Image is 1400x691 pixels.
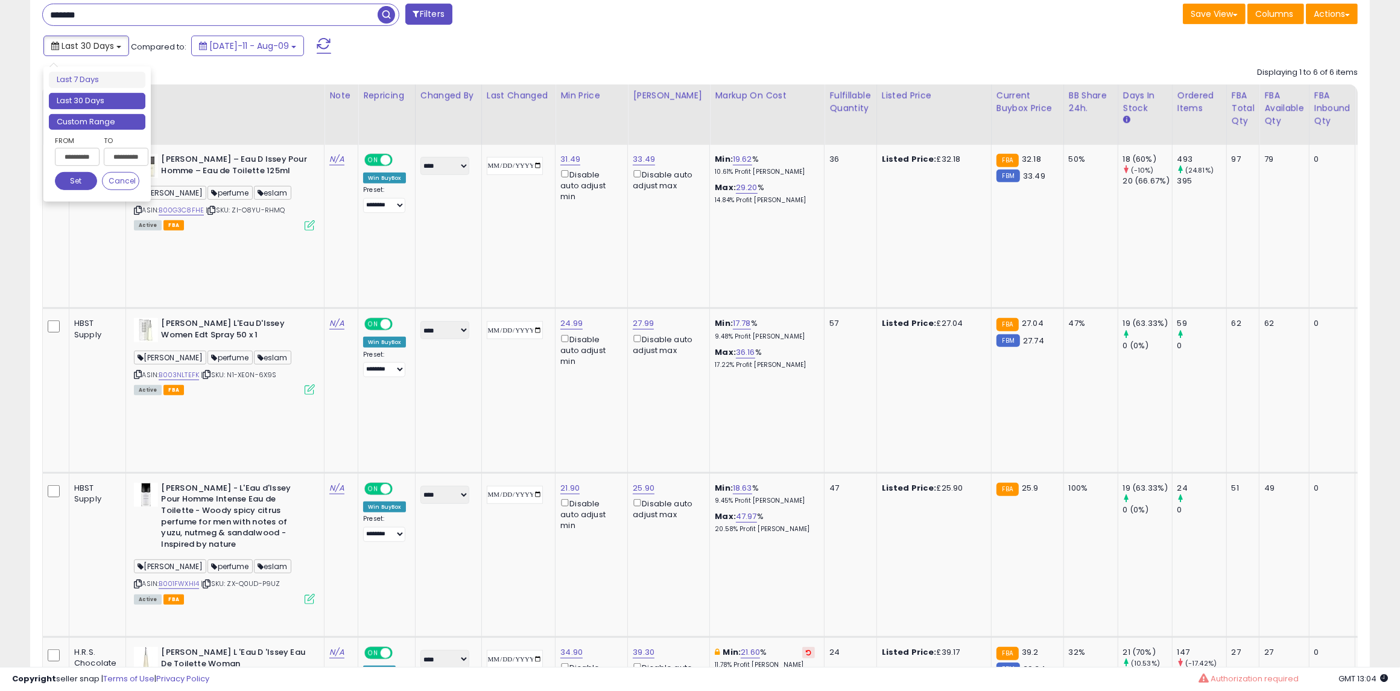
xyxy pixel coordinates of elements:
[715,511,736,522] b: Max:
[134,385,162,395] span: All listings currently available for purchase on Amazon
[1177,89,1221,115] div: Ordered Items
[1177,483,1226,494] div: 24
[1232,647,1250,658] div: 27
[104,135,139,147] label: To
[715,168,815,176] p: 10.61% Profit [PERSON_NAME]
[254,186,291,200] span: eslam
[1338,673,1388,684] span: 2025-09-9 13:04 GMT
[560,168,618,202] div: Disable auto adjust min
[1023,170,1045,182] span: 33.49
[134,186,206,200] span: [PERSON_NAME]
[159,370,199,380] a: B003NLTEFK
[201,370,276,380] span: | SKU: N1-XE0N-6X9S
[882,483,982,494] div: £25.90
[715,361,815,369] p: 17.22% Profit [PERSON_NAME]
[1177,647,1226,658] div: 147
[55,135,97,147] label: From
[715,333,815,341] p: 9.48% Profit [PERSON_NAME]
[560,497,618,531] div: Disable auto adjust min
[391,155,410,165] span: OFF
[715,511,815,533] div: %
[1123,318,1172,329] div: 19 (63.33%)
[207,351,252,365] span: perfume
[1023,335,1044,346] span: 27.74
[405,4,452,25] button: Filters
[159,579,199,589] a: B001FWXHI4
[329,317,344,330] a: N/A
[1264,483,1299,494] div: 49
[134,220,162,231] span: All listings currently available for purchase on Amazon
[1123,154,1172,165] div: 18 (60%)
[996,170,1020,182] small: FBM
[633,646,654,658] a: 39.30
[996,154,1019,167] small: FBA
[481,84,556,145] th: CSV column name: cust_attr_1_Last Changed
[633,153,655,165] a: 33.49
[1069,483,1109,494] div: 100%
[1232,318,1250,329] div: 62
[996,318,1019,331] small: FBA
[560,333,618,367] div: Disable auto adjust min
[829,483,867,494] div: 47
[363,186,406,213] div: Preset:
[733,482,752,494] a: 18.63
[715,482,733,494] b: Min:
[1069,318,1109,329] div: 47%
[1123,647,1172,658] div: 21 (70%)
[829,318,867,329] div: 57
[1123,115,1130,126] small: Days In Stock.
[715,346,736,358] b: Max:
[207,186,252,200] span: perfume
[254,559,291,573] span: eslam
[49,93,145,109] li: Last 30 Days
[363,337,406,348] div: Win BuyBox
[420,89,477,102] div: Changed by
[329,646,344,658] a: N/A
[102,172,139,190] button: Cancel
[103,673,154,684] a: Terms of Use
[161,318,308,343] b: [PERSON_NAME] L'Eau D'Issey Women Edt Spray 50 x 1
[1314,483,1346,494] div: 0
[134,318,315,393] div: ASIN:
[161,647,308,684] b: [PERSON_NAME] L 'Eau D 'Issey Eau De Toilette Woman [DEMOGRAPHIC_DATA] ml
[715,196,815,205] p: 14.84% Profit [PERSON_NAME]
[12,673,209,685] div: seller snap | |
[329,89,353,102] div: Note
[1123,483,1172,494] div: 19 (63.33%)
[1123,89,1167,115] div: Days In Stock
[206,205,285,215] span: | SKU: ZI-O8YU-RHMQ
[366,648,381,658] span: ON
[736,182,758,194] a: 29.20
[163,385,184,395] span: FBA
[1264,89,1303,127] div: FBA Available Qty
[1177,505,1226,515] div: 0
[191,36,304,56] button: [DATE]-11 - Aug-09
[1183,4,1246,24] button: Save View
[131,41,186,53] span: Compared to:
[134,559,206,573] span: [PERSON_NAME]
[715,497,815,505] p: 9.45% Profit [PERSON_NAME]
[1177,154,1226,165] div: 493
[329,153,344,165] a: N/A
[254,351,291,365] span: eslam
[829,154,867,165] div: 36
[715,89,819,102] div: Markup on Cost
[715,317,733,329] b: Min:
[163,594,184,605] span: FBA
[363,89,410,102] div: Repricing
[882,153,937,165] b: Listed Price:
[1069,89,1113,115] div: BB Share 24h.
[1314,647,1346,658] div: 0
[74,483,116,505] div: HBST Supply
[1264,154,1299,165] div: 79
[1123,340,1172,351] div: 0 (0%)
[134,483,315,603] div: ASIN:
[733,317,751,330] a: 17.78
[391,483,410,494] span: OFF
[134,154,315,229] div: ASIN:
[1247,4,1304,24] button: Columns
[131,89,319,102] div: Title
[715,153,733,165] b: Min:
[723,646,741,658] b: Min:
[1232,89,1255,127] div: FBA Total Qty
